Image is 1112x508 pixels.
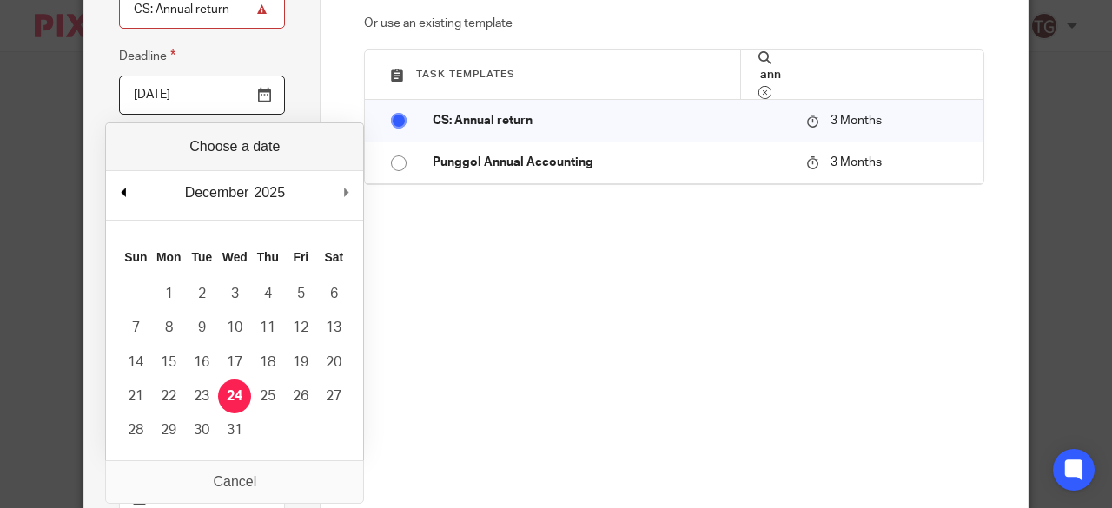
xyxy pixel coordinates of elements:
[284,379,317,413] button: 26
[185,413,218,447] button: 30
[337,180,354,206] button: Next Month
[433,154,790,171] p: Punggol Annual Accounting
[119,379,152,413] button: 21
[416,69,515,79] span: Task templates
[156,250,181,264] abbr: Monday
[251,379,284,413] button: 25
[218,311,251,345] button: 10
[831,115,882,127] span: 3 Months
[257,250,279,264] abbr: Thursday
[218,277,251,311] button: 3
[317,346,350,379] button: 20
[317,277,350,311] button: 6
[115,180,132,206] button: Previous Month
[119,311,152,345] button: 7
[293,250,308,264] abbr: Friday
[251,180,288,206] div: 2025
[182,180,252,206] div: December
[185,346,218,379] button: 16
[185,277,218,311] button: 2
[222,250,248,264] abbr: Wednesday
[251,277,284,311] button: 4
[192,250,213,264] abbr: Tuesday
[251,346,284,379] button: 18
[758,65,966,84] input: Search...
[133,458,271,475] p: CS: Annual return
[152,346,185,379] button: 15
[119,413,152,447] button: 28
[133,493,271,507] p: Client
[185,311,218,345] button: 9
[152,413,185,447] button: 29
[317,379,350,413] button: 27
[831,156,882,168] span: 3 Months
[218,346,251,379] button: 17
[433,112,790,129] p: CS: Annual return
[284,311,317,345] button: 12
[152,277,185,311] button: 1
[364,15,985,32] p: Or use an existing template
[119,76,285,115] input: Use the arrow keys to pick a date
[152,311,185,345] button: 8
[284,277,317,311] button: 5
[218,379,251,413] button: 24
[124,250,147,264] abbr: Sunday
[317,311,350,345] button: 13
[119,346,152,379] button: 14
[119,46,175,66] label: Deadline
[325,250,344,264] abbr: Saturday
[152,379,185,413] button: 22
[284,346,317,379] button: 19
[218,413,251,447] button: 31
[185,379,218,413] button: 23
[251,311,284,345] button: 11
